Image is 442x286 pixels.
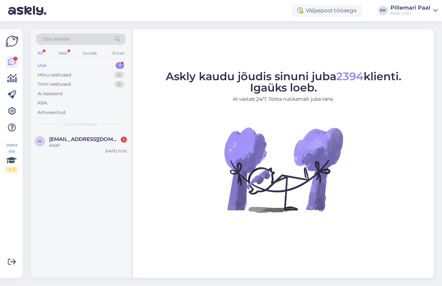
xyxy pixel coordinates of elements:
[38,100,47,106] div: Kõik
[38,81,71,88] div: Tiimi vestlused
[391,11,430,16] div: Eesti Loto
[49,142,127,148] div: Aitäh
[105,148,127,154] div: [DATE] 22:32
[391,5,430,11] div: Pillemari Paal
[36,49,44,58] div: All
[121,137,127,143] div: 1
[49,136,120,142] span: helle.musta@gmail.com
[114,81,124,88] div: 0
[65,121,97,127] span: Uued vestlused
[5,35,18,48] img: Askly Logo
[166,70,401,94] span: Askly kaudu jõudis sinuni juba klienti. Igaüks loeb.
[292,4,362,17] div: Väljaspool tööaega
[5,167,18,173] div: 2 / 3
[38,90,63,97] div: AI Assistent
[38,72,71,78] div: Minu vestlused
[38,62,46,69] div: Uus
[222,108,345,231] img: No Chat active
[378,6,388,15] div: PP
[336,70,364,83] span: 2394
[42,35,70,43] span: Otsi kliente
[166,96,401,103] p: AI vastab 24/7. Tööta nutikamalt juba täna.
[82,49,98,58] div: Socials
[111,49,126,58] div: Email
[57,49,69,58] div: Web
[38,139,42,144] span: h
[116,62,124,69] div: 1
[391,5,438,16] a: Pillemari PaalEesti Loto
[38,109,65,116] div: Arhiveeritud
[5,142,18,173] div: Vaata siia
[114,72,124,78] div: 0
